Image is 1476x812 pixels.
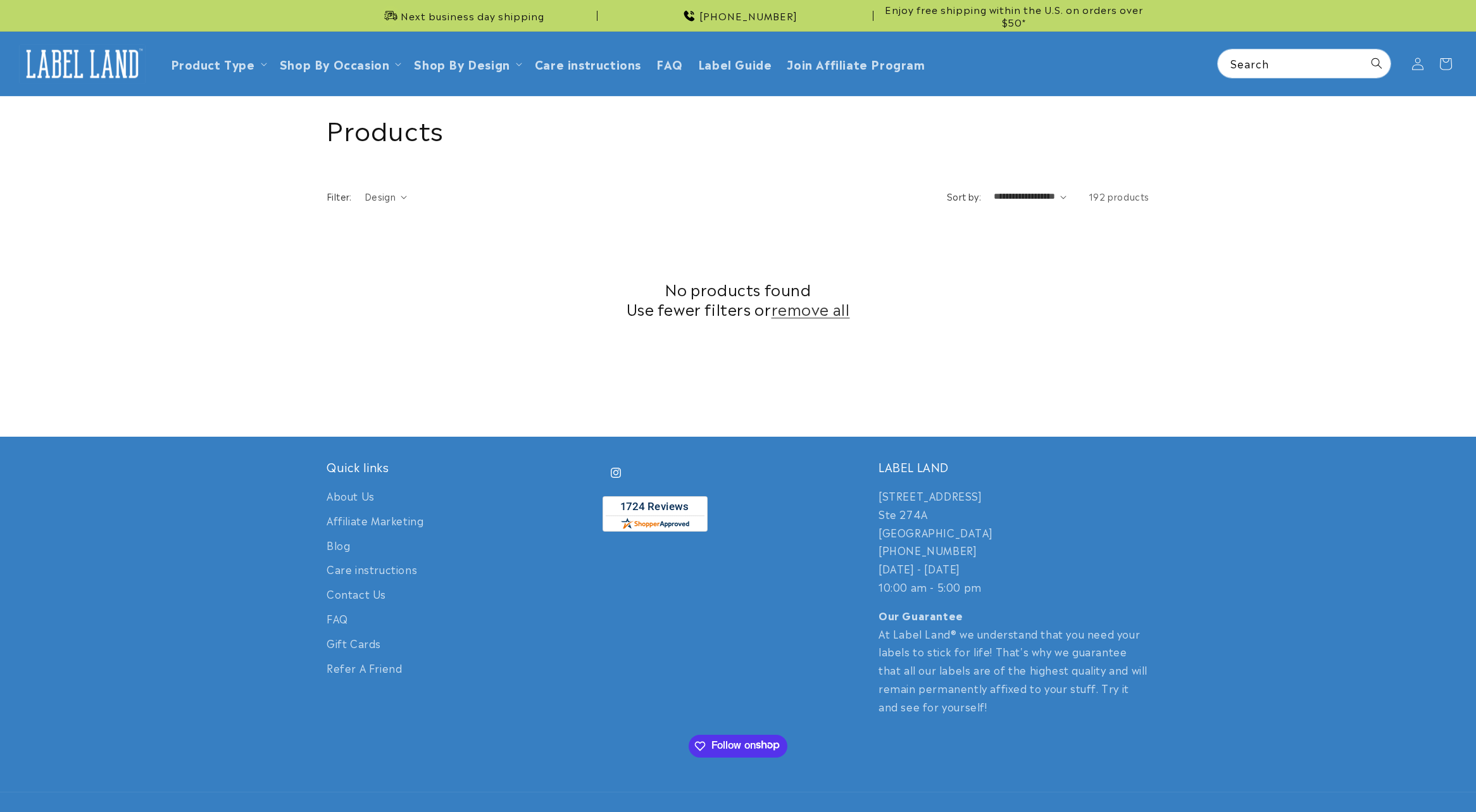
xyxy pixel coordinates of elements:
a: Label Land [15,39,151,88]
span: Next business day shipping [401,9,544,22]
span: Care instructions [535,56,641,71]
a: Blog [327,533,350,558]
iframe: Gorgias Floating Chat [1210,753,1463,799]
summary: Shop By Design [406,49,527,78]
a: Refer A Friend [327,656,402,680]
span: [PHONE_NUMBER] [699,9,797,22]
a: About Us [327,487,375,508]
a: Affiliate Marketing [327,508,423,533]
a: Contact Us [327,582,386,606]
p: [STREET_ADDRESS] Ste 274A [GEOGRAPHIC_DATA] [PHONE_NUMBER] [DATE] - [DATE] 10:00 am - 5:00 pm [879,487,1149,596]
a: FAQ [327,606,348,631]
h2: No products found Use fewer filters or [327,279,1149,318]
h2: LABEL LAND [879,459,1149,474]
span: Shop By Occasion [280,56,390,71]
a: Care instructions [327,557,417,582]
span: Enjoy free shipping within the U.S. on orders over $50* [879,3,1149,28]
label: Sort by: [947,190,981,203]
img: Customer Reviews [603,496,708,532]
span: Label Guide [698,56,772,71]
span: Join Affiliate Program [787,56,925,71]
summary: Design (0 selected) [365,190,407,203]
a: Care instructions [527,49,649,78]
p: At Label Land® we understand that you need your labels to stick for life! That's why we guarantee... [879,606,1149,716]
strong: Our Guarantee [879,608,963,623]
h2: Filter: [327,190,352,203]
a: remove all [772,299,850,318]
img: Label Land [19,44,146,84]
a: Join Affiliate Program [779,49,932,78]
a: Shop By Design [414,55,510,72]
a: Product Type [171,55,255,72]
button: Search [1363,49,1391,77]
a: Label Guide [691,49,780,78]
a: Gift Cards [327,631,381,656]
span: FAQ [656,56,683,71]
h2: Quick links [327,459,597,474]
span: Design [365,190,396,203]
span: 192 products [1089,190,1149,203]
a: FAQ [649,49,691,78]
summary: Shop By Occasion [272,49,407,78]
h1: Products [327,112,1149,145]
summary: Product Type [163,49,272,78]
